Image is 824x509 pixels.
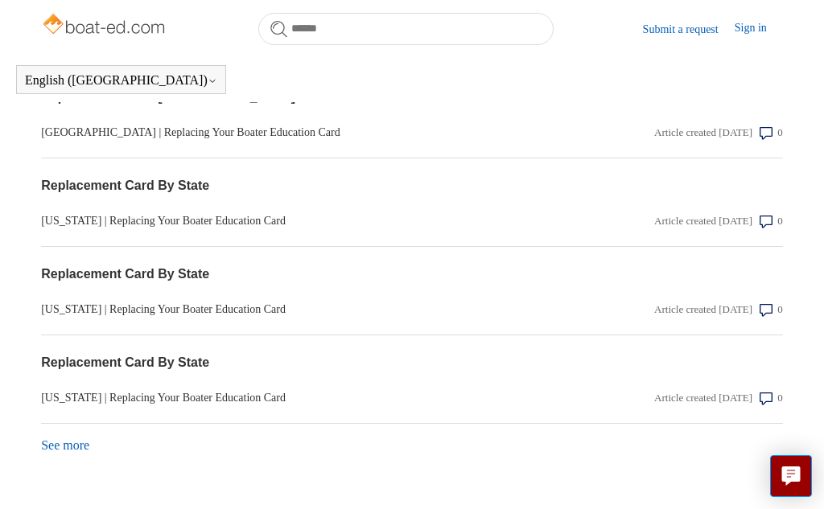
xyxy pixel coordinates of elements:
a: [US_STATE] | Replacing Your Boater Education Card [41,212,560,229]
div: Article created [DATE] [654,125,752,141]
button: Live chat [770,455,812,497]
input: Search [258,13,554,45]
a: See more [41,438,89,452]
div: Article created [DATE] [654,302,752,318]
a: [GEOGRAPHIC_DATA] | Replacing Your Boater Education Card [41,124,560,141]
a: Replacement Card By State [41,265,560,284]
button: English ([GEOGRAPHIC_DATA]) [25,73,217,88]
div: Article created [DATE] [654,213,752,229]
a: Submit a request [643,21,735,38]
div: Article created [DATE] [654,390,752,406]
a: [US_STATE] | Replacing Your Boater Education Card [41,389,560,406]
a: Replacement Card By State [41,353,560,372]
a: Replacement Card By State [41,176,560,195]
a: [US_STATE] | Replacing Your Boater Education Card [41,301,560,318]
a: Sign in [735,19,783,39]
img: Boat-Ed Help Center home page [41,10,169,42]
